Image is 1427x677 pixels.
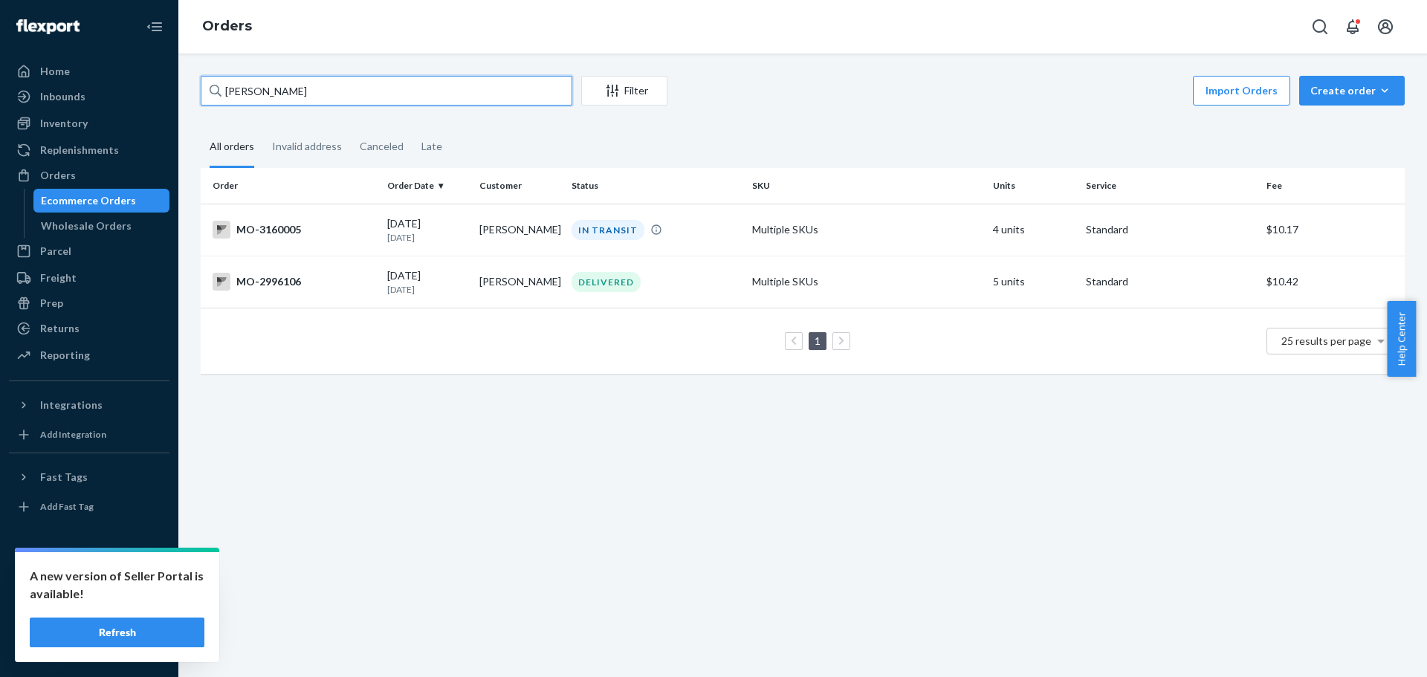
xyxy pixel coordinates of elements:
a: Orders [202,18,252,34]
div: Integrations [40,398,103,412]
span: 25 results per page [1281,334,1371,347]
div: Freight [40,271,77,285]
div: [DATE] [387,216,467,244]
button: Give Feedback [9,635,169,659]
div: Returns [40,321,80,336]
p: A new version of Seller Portal is available! [30,567,204,603]
div: Reporting [40,348,90,363]
p: Standard [1086,274,1255,289]
a: Help Center [9,610,169,634]
div: Invalid address [272,127,342,166]
th: Units [987,168,1079,204]
a: Talk to Support [9,585,169,609]
div: Home [40,64,70,79]
button: Open Search Box [1305,12,1335,42]
div: MO-2996106 [213,273,375,291]
div: Inbounds [40,89,85,104]
p: [DATE] [387,231,467,244]
a: Inbounds [9,85,169,108]
a: Ecommerce Orders [33,189,170,213]
td: $10.42 [1261,256,1405,308]
div: Add Fast Tag [40,500,94,513]
a: Inventory [9,111,169,135]
div: Wholesale Orders [41,218,132,233]
button: Help Center [1387,301,1416,377]
td: [PERSON_NAME] [473,204,566,256]
th: Order Date [381,168,473,204]
td: 5 units [987,256,1079,308]
a: Prep [9,291,169,315]
td: $10.17 [1261,204,1405,256]
td: Multiple SKUs [746,204,987,256]
button: Filter [581,76,667,106]
ol: breadcrumbs [190,5,264,48]
button: Import Orders [1193,76,1290,106]
img: Flexport logo [16,19,80,34]
div: All orders [210,127,254,168]
th: Fee [1261,168,1405,204]
button: Open notifications [1338,12,1368,42]
div: Fast Tags [40,470,88,485]
button: Integrations [9,393,169,417]
div: Add Integration [40,428,106,441]
div: Canceled [360,127,404,166]
div: Ecommerce Orders [41,193,136,208]
a: Wholesale Orders [33,214,170,238]
th: Order [201,168,381,204]
a: Returns [9,317,169,340]
a: Replenishments [9,138,169,162]
div: Customer [479,179,560,192]
div: Late [421,127,442,166]
button: Close Navigation [140,12,169,42]
a: Reporting [9,343,169,367]
a: Settings [9,560,169,583]
p: [DATE] [387,283,467,296]
button: Refresh [30,618,204,647]
th: SKU [746,168,987,204]
div: [DATE] [387,268,467,296]
a: Home [9,59,169,83]
a: Freight [9,266,169,290]
div: IN TRANSIT [572,220,644,240]
a: Page 1 is your current page [812,334,823,347]
div: Orders [40,168,76,183]
button: Fast Tags [9,465,169,489]
div: Replenishments [40,143,119,158]
td: [PERSON_NAME] [473,256,566,308]
th: Status [566,168,746,204]
td: 4 units [987,204,1079,256]
th: Service [1080,168,1261,204]
a: Add Integration [9,423,169,447]
div: Inventory [40,116,88,131]
p: Standard [1086,222,1255,237]
div: Prep [40,296,63,311]
div: Parcel [40,244,71,259]
td: Multiple SKUs [746,256,987,308]
div: Filter [582,83,667,98]
button: Create order [1299,76,1405,106]
div: Create order [1310,83,1394,98]
a: Add Fast Tag [9,495,169,519]
a: Orders [9,163,169,187]
div: MO-3160005 [213,221,375,239]
button: Open account menu [1371,12,1400,42]
input: Search orders [201,76,572,106]
div: DELIVERED [572,272,641,292]
a: Parcel [9,239,169,263]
